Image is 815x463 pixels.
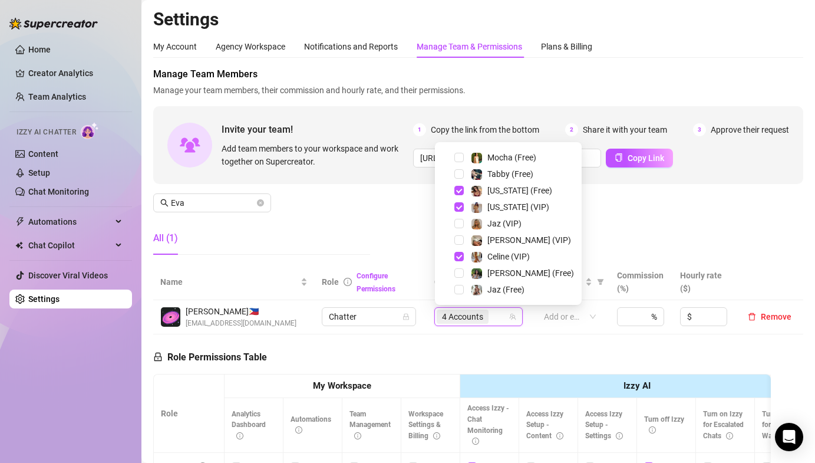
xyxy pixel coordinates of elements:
span: Select tree node [454,252,464,261]
th: Hourly rate ($) [673,264,736,300]
th: Name [153,264,315,300]
div: My Account [153,40,197,53]
span: info-circle [726,432,733,439]
h2: Settings [153,8,803,31]
span: Role [322,277,339,287]
span: Creator accounts [434,275,512,288]
span: Select tree node [454,285,464,294]
span: Turn on Izzy for Escalated Chats [703,410,744,441]
span: [PERSON_NAME] (VIP) [487,235,571,245]
div: Plans & Billing [541,40,592,53]
img: Jaz (VIP) [471,219,482,229]
img: Georgia (Free) [471,186,482,196]
span: info-circle [354,432,361,439]
span: Name [160,275,298,288]
img: AI Chatter [81,122,99,139]
span: delete [748,313,756,321]
img: Mocha (Free) [471,153,482,163]
th: Commission (%) [610,264,673,300]
span: Chatter [329,308,409,326]
span: Tabby (Free) [487,169,533,179]
a: Setup [28,168,50,178]
span: Celine (VIP) [487,252,530,261]
input: Search members [171,196,255,209]
a: Home [28,45,51,54]
span: thunderbolt [15,217,25,226]
span: Manage your team members, their commission and hourly rate, and their permissions. [153,84,803,97]
span: lock [402,313,410,320]
span: Analytics Dashboard [232,410,266,441]
span: Automations [28,212,112,231]
span: Turn on Izzy for Time Wasters [762,410,801,441]
span: Add team members to your workspace and work together on Supercreator. [222,142,408,168]
span: [PERSON_NAME] (Free) [487,268,574,278]
a: Team Analytics [28,92,86,101]
strong: My Workspace [313,380,371,391]
div: Notifications and Reports [304,40,398,53]
span: Copy Link [628,153,664,163]
a: Settings [28,294,60,304]
span: team [509,313,516,320]
span: info-circle [295,426,302,434]
a: Discover Viral Videos [28,271,108,280]
span: Access Izzy Setup - Settings [585,410,623,441]
span: copy [615,153,623,162]
img: Chloe (VIP) [471,235,482,246]
span: filter [595,273,606,291]
button: Copy Link [606,149,673,168]
span: Approve their request [711,123,789,136]
span: Chat Copilot [28,236,112,255]
span: info-circle [433,432,440,439]
span: Select tree node [454,268,464,278]
a: Content [28,149,58,159]
span: Team Management [349,410,391,441]
a: Creator Analytics [28,64,123,83]
span: Jaz (Free) [487,285,524,294]
img: Tabby (Free) [471,169,482,180]
img: Georgia (VIP) [471,202,482,213]
span: info-circle [649,426,656,434]
span: Workspace Settings & Billing [408,410,443,441]
img: Chloe (Free) [471,268,482,279]
span: info-circle [556,432,563,439]
span: Turn off Izzy [644,415,684,435]
span: lock [153,352,163,362]
span: [US_STATE] (Free) [487,186,552,195]
button: close-circle [257,199,264,206]
span: info-circle [472,438,479,445]
span: search [160,199,169,207]
img: Celine (VIP) [471,252,482,262]
button: Remove [743,310,796,324]
span: Select tree node [454,235,464,245]
div: Agency Workspace [216,40,285,53]
span: Select tree node [454,169,464,179]
span: Share it with your team [583,123,667,136]
span: Access Izzy - Chat Monitoring [467,404,509,446]
span: info-circle [616,432,623,439]
span: Copy the link from the bottom [431,123,539,136]
span: filter [597,278,604,285]
span: Izzy AI Chatter [17,127,76,138]
span: Access Izzy Setup - Content [526,410,563,441]
strong: Izzy AI [623,380,651,391]
div: Open Intercom Messenger [775,423,803,451]
span: Select tree node [454,202,464,212]
span: Select tree node [454,186,464,195]
span: 2 [565,123,578,136]
span: [PERSON_NAME] 🇵🇭 [186,305,296,318]
span: [EMAIL_ADDRESS][DOMAIN_NAME] [186,318,296,329]
img: Eva Tangian [161,307,180,327]
span: 4 Accounts [437,310,489,324]
span: Manage Team Members [153,67,803,81]
span: Select tree node [454,153,464,162]
span: Invite your team! [222,122,413,137]
span: info-circle [344,278,352,286]
h5: Role Permissions Table [153,350,267,365]
span: 1 [413,123,426,136]
a: Configure Permissions [357,272,395,293]
span: 4 Accounts [442,310,483,323]
img: Chat Copilot [15,241,23,249]
img: Jaz (Free) [471,285,482,295]
span: info-circle [236,432,243,439]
